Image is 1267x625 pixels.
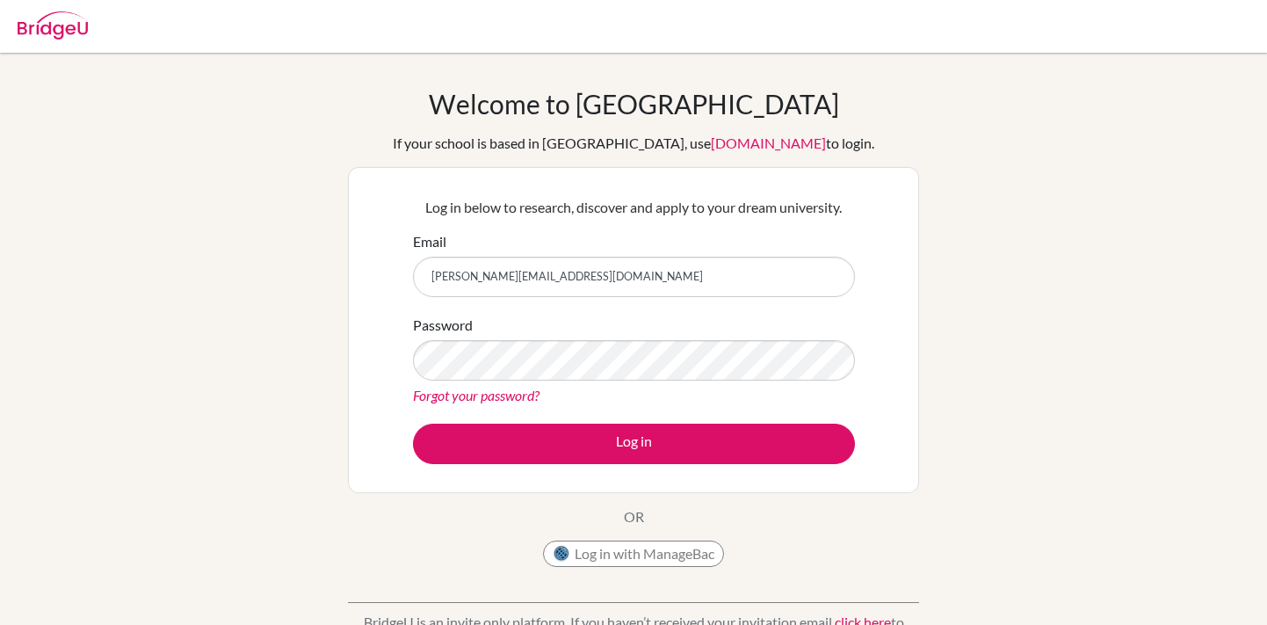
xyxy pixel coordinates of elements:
[711,134,826,151] a: [DOMAIN_NAME]
[413,387,539,403] a: Forgot your password?
[18,11,88,40] img: Bridge-U
[429,88,839,120] h1: Welcome to [GEOGRAPHIC_DATA]
[543,541,724,567] button: Log in with ManageBac
[413,315,473,336] label: Password
[413,424,855,464] button: Log in
[413,231,446,252] label: Email
[393,133,874,154] div: If your school is based in [GEOGRAPHIC_DATA], use to login.
[624,506,644,527] p: OR
[413,197,855,218] p: Log in below to research, discover and apply to your dream university.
